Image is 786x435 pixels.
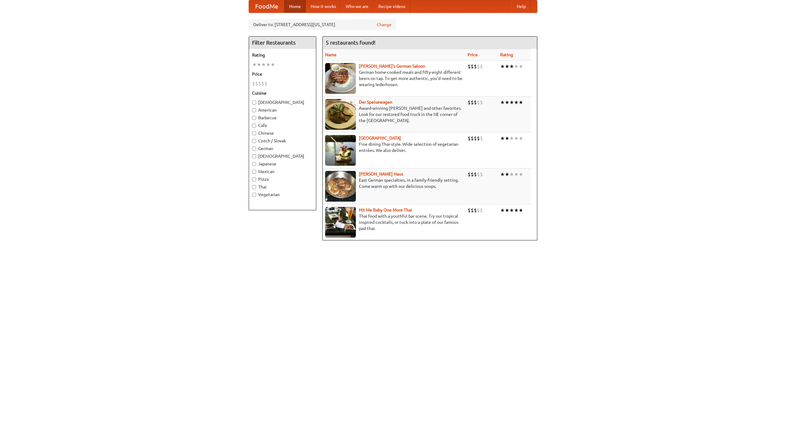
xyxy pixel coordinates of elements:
label: [DEMOGRAPHIC_DATA] [252,99,313,105]
li: $ [468,171,471,178]
div: Deliver to: [STREET_ADDRESS][US_STATE] [249,19,396,30]
a: [PERSON_NAME] Haus [359,172,403,176]
li: ★ [509,171,514,178]
input: Barbecue [252,116,256,120]
input: Mexican [252,170,256,174]
a: How it works [306,0,341,13]
li: ★ [519,99,523,106]
a: Who we are [341,0,373,13]
h5: Price [252,71,313,77]
li: ★ [252,61,257,68]
input: Chinese [252,131,256,135]
li: ★ [519,207,523,214]
li: $ [480,171,483,178]
li: ★ [505,135,509,142]
li: ★ [261,61,266,68]
li: $ [477,135,480,142]
a: Hit Me Baby One More Thai [359,208,412,212]
h4: Filter Restaurants [249,37,316,49]
li: $ [480,135,483,142]
input: Japanese [252,162,256,166]
li: $ [471,207,474,214]
a: Price [468,52,478,57]
p: Fine dining Thai-style. Wide selection of vegetarian entrées. We also deliver. [325,141,463,153]
li: ★ [505,171,509,178]
li: ★ [519,135,523,142]
li: ★ [257,61,261,68]
label: Vegetarian [252,192,313,198]
p: Award-winning [PERSON_NAME] and other favorites. Look for our restored food truck in the NE corne... [325,105,463,124]
li: $ [255,80,258,87]
li: ★ [509,99,514,106]
li: $ [471,135,474,142]
li: $ [477,99,480,106]
label: Barbecue [252,115,313,121]
li: $ [471,171,474,178]
li: ★ [519,171,523,178]
li: $ [468,207,471,214]
a: Name [325,52,337,57]
li: $ [468,99,471,106]
a: Home [284,0,306,13]
b: [PERSON_NAME]'s German Saloon [359,64,425,69]
input: [DEMOGRAPHIC_DATA] [252,154,256,158]
label: Cafe [252,122,313,129]
li: $ [264,80,267,87]
a: FoodMe [249,0,284,13]
li: ★ [509,63,514,70]
li: $ [477,63,480,70]
input: Cafe [252,124,256,128]
li: $ [480,207,483,214]
li: ★ [500,99,505,106]
a: Rating [500,52,513,57]
li: ★ [500,171,505,178]
label: Thai [252,184,313,190]
li: ★ [514,171,519,178]
li: ★ [500,63,505,70]
li: $ [468,63,471,70]
label: Czech / Slovak [252,138,313,144]
label: Chinese [252,130,313,136]
a: Change [377,22,391,28]
input: Pizza [252,177,256,181]
li: $ [477,207,480,214]
p: Thai food with a youthful bar scene. Try our tropical inspired cocktails, or tuck into a plate of... [325,213,463,231]
li: $ [474,135,477,142]
li: ★ [500,135,505,142]
label: Pizza [252,176,313,182]
li: $ [471,63,474,70]
label: Japanese [252,161,313,167]
img: babythai.jpg [325,207,356,238]
ng-pluralize: 5 restaurants found! [326,40,375,45]
img: esthers.jpg [325,63,356,94]
label: [DEMOGRAPHIC_DATA] [252,153,313,159]
li: ★ [514,135,519,142]
li: ★ [514,63,519,70]
li: $ [471,99,474,106]
p: German home-cooked meals and fifty-eight different beers on tap. To get more authentic, you'd nee... [325,69,463,88]
label: Mexican [252,168,313,175]
li: ★ [514,207,519,214]
input: American [252,108,256,112]
li: ★ [505,63,509,70]
li: $ [480,63,483,70]
li: ★ [266,61,270,68]
li: ★ [270,61,275,68]
p: East German specialties, in a family-friendly setting. Come warm up with our delicious soups. [325,177,463,189]
li: $ [474,99,477,106]
li: $ [468,135,471,142]
a: Help [512,0,531,13]
img: satay.jpg [325,135,356,166]
input: [DEMOGRAPHIC_DATA] [252,101,256,105]
li: $ [474,207,477,214]
b: [GEOGRAPHIC_DATA] [359,136,401,140]
a: Recipe videos [373,0,410,13]
img: speisewagen.jpg [325,99,356,130]
li: ★ [500,207,505,214]
label: German [252,145,313,152]
li: $ [258,80,261,87]
li: ★ [505,99,509,106]
li: $ [477,171,480,178]
li: ★ [514,99,519,106]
